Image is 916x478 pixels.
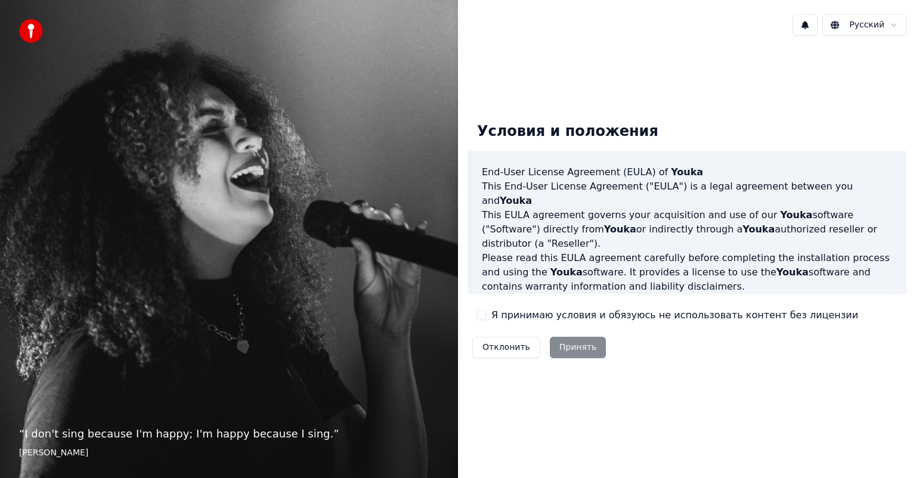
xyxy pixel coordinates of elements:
[482,208,892,251] p: This EULA agreement governs your acquisition and use of our software ("Software") directly from o...
[671,166,703,178] span: Youka
[780,209,812,221] span: Youka
[19,447,439,459] footer: [PERSON_NAME]
[550,266,583,278] span: Youka
[776,266,809,278] span: Youka
[482,179,892,208] p: This End-User License Agreement ("EULA") is a legal agreement between you and
[482,294,892,351] p: If you register for a free trial of the software, this EULA agreement will also govern that trial...
[500,195,532,206] span: Youka
[482,251,892,294] p: Please read this EULA agreement carefully before completing the installation process and using th...
[482,165,892,179] h3: End-User License Agreement (EULA) of
[19,19,43,43] img: youka
[19,426,439,442] p: “ I don't sing because I'm happy; I'm happy because I sing. ”
[491,308,858,322] label: Я принимаю условия и обязуюсь не использовать контент без лицензии
[742,224,775,235] span: Youka
[468,113,668,151] div: Условия и положения
[472,337,540,358] button: Отклонить
[604,224,636,235] span: Youka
